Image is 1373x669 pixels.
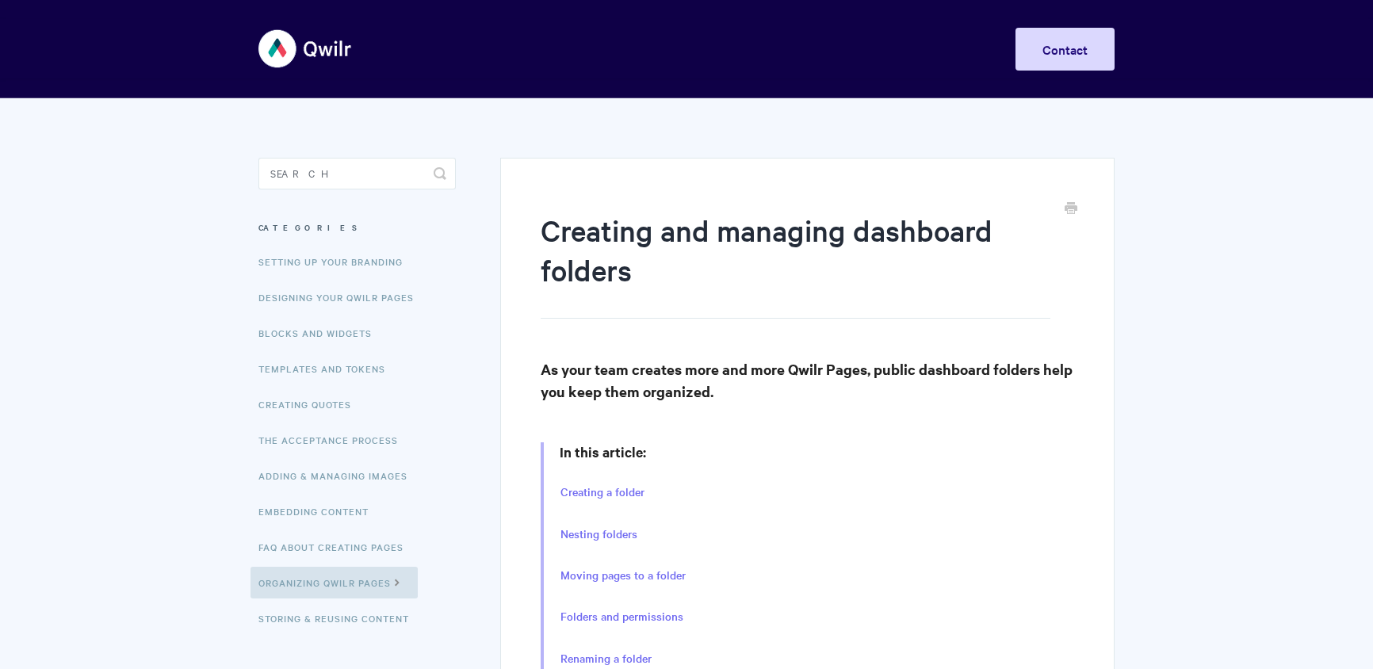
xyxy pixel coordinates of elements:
[258,246,415,277] a: Setting up your Branding
[541,210,1050,319] h1: Creating and managing dashboard folders
[258,531,415,563] a: FAQ About Creating Pages
[258,317,384,349] a: Blocks and Widgets
[258,388,363,420] a: Creating Quotes
[258,213,456,242] h3: Categories
[1015,28,1115,71] a: Contact
[560,484,644,501] a: Creating a folder
[560,608,683,625] a: Folders and permissions
[560,442,646,461] strong: In this article:
[560,567,686,584] a: Moving pages to a folder
[258,495,381,527] a: Embedding Content
[1065,201,1077,218] a: Print this Article
[560,650,652,667] a: Renaming a folder
[258,19,353,78] img: Qwilr Help Center
[258,602,421,634] a: Storing & Reusing Content
[258,424,410,456] a: The Acceptance Process
[258,460,419,491] a: Adding & Managing Images
[258,353,397,384] a: Templates and Tokens
[560,526,637,543] a: Nesting folders
[541,358,1074,403] h3: As your team creates more and more Qwilr Pages, public dashboard folders help you keep them organ...
[251,567,418,598] a: Organizing Qwilr Pages
[258,281,426,313] a: Designing Your Qwilr Pages
[258,158,456,189] input: Search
